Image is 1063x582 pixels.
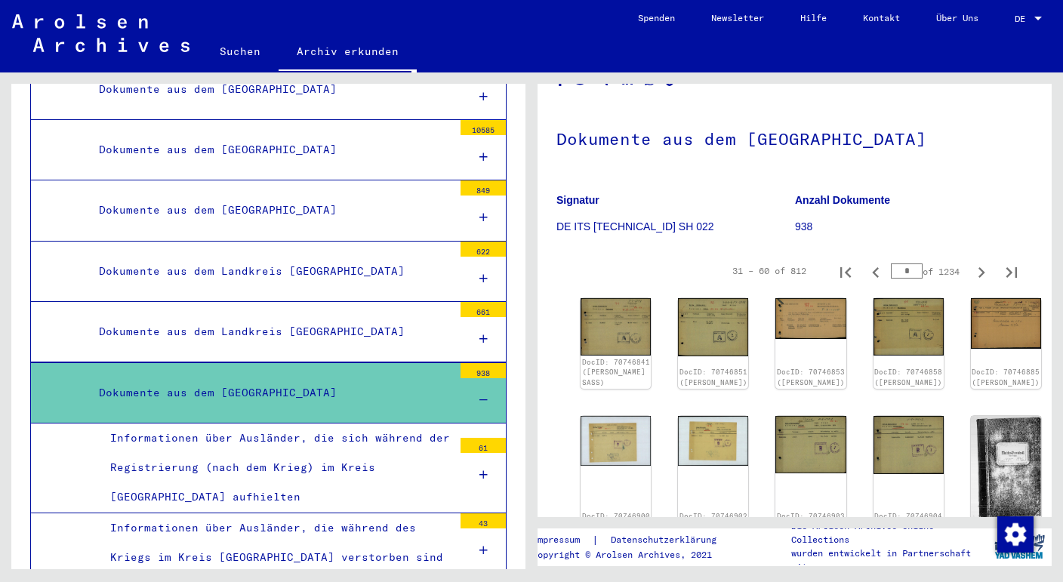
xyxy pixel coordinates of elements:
[461,120,506,135] div: 10585
[777,368,845,386] a: DocID: 70746853 ([PERSON_NAME])
[997,516,1034,553] img: Zustimmung ändern
[678,298,748,356] img: 001.jpg
[874,416,944,474] img: 001.jpg
[88,257,453,286] div: Dokumente aus dem Landkreis [GEOGRAPHIC_DATA]
[88,317,453,346] div: Dokumente aus dem Landkreis [GEOGRAPHIC_DATA]
[12,14,189,52] img: Arolsen_neg.svg
[532,532,592,548] a: Impressum
[966,256,997,286] button: Next page
[991,528,1048,565] img: yv_logo.png
[556,219,794,235] p: DE ITS [TECHNICAL_ID] SH 022
[891,264,966,279] div: of 1234
[997,256,1027,286] button: Last page
[791,519,988,547] p: Die Arolsen Archives Online-Collections
[777,512,845,531] a: DocID: 70746903 ([PERSON_NAME])
[599,532,735,548] a: Datenschutzerklärung
[582,512,650,531] a: DocID: 70746900 ([PERSON_NAME])
[971,298,1041,349] img: 001.jpg
[678,416,748,466] img: 001.jpg
[581,416,651,466] img: 001.jpg
[795,194,890,206] b: Anzahl Dokumente
[581,298,651,356] img: 001.jpg
[791,547,988,574] p: wurden entwickelt in Partnerschaft mit
[88,196,453,225] div: Dokumente aus dem [GEOGRAPHIC_DATA]
[775,416,846,473] img: 001.jpg
[461,180,506,196] div: 849
[972,368,1040,386] a: DocID: 70746885 ([PERSON_NAME])
[461,363,506,378] div: 938
[532,548,735,562] p: Copyright © Arolsen Archives, 2021
[795,219,1033,235] p: 938
[679,368,747,386] a: DocID: 70746851 ([PERSON_NAME])
[874,368,942,386] a: DocID: 70746858 ([PERSON_NAME])
[461,242,506,257] div: 622
[461,302,506,317] div: 661
[461,438,506,453] div: 61
[556,194,599,206] b: Signatur
[99,513,453,572] div: Informationen über Ausländer, die während des Kriegs im Kreis [GEOGRAPHIC_DATA] verstorben sind
[830,256,861,286] button: First page
[861,256,891,286] button: Previous page
[874,298,944,356] img: 001.jpg
[88,378,453,408] div: Dokumente aus dem [GEOGRAPHIC_DATA]
[1015,14,1031,24] span: DE
[732,264,806,278] div: 31 – 60 of 812
[279,33,417,72] a: Archiv erkunden
[88,75,453,104] div: Dokumente aus dem [GEOGRAPHIC_DATA]
[775,298,846,339] img: 001.jpg
[532,532,735,548] div: |
[99,423,453,513] div: Informationen über Ausländer, die sich während der Registrierung (nach dem Krieg) im Kreis [GEOGR...
[88,135,453,165] div: Dokumente aus dem [GEOGRAPHIC_DATA]
[874,512,942,531] a: DocID: 70746904 ([PERSON_NAME])
[679,512,747,531] a: DocID: 70746902 ([PERSON_NAME])
[202,33,279,69] a: Suchen
[461,513,506,528] div: 43
[556,104,1033,171] h1: Dokumente aus dem [GEOGRAPHIC_DATA]
[971,416,1041,520] img: 001.jpg
[582,358,650,386] a: DocID: 70746841 ([PERSON_NAME] SASS)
